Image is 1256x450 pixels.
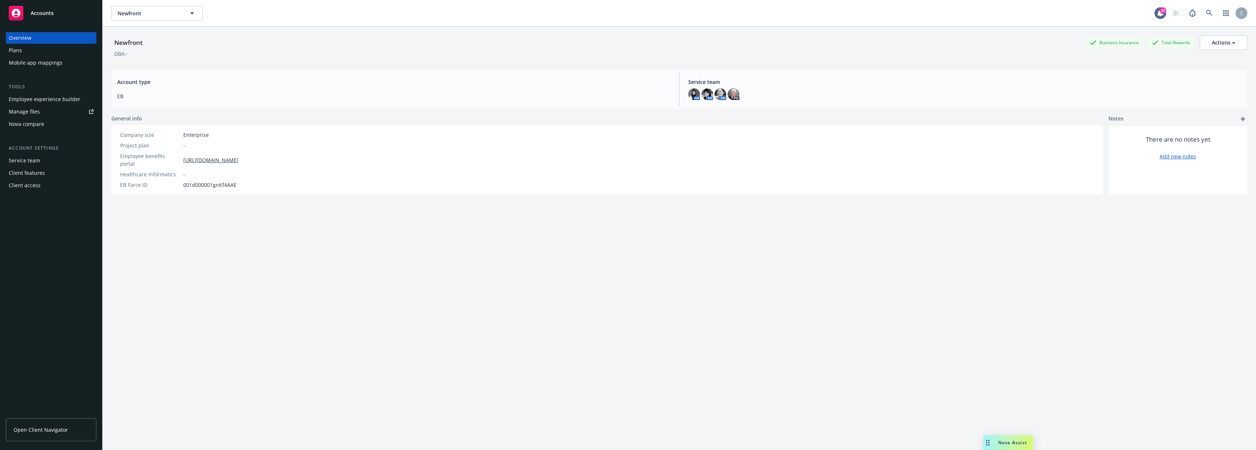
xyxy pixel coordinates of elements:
div: Client access [9,180,41,191]
div: Nova compare [9,118,44,130]
span: General info [111,115,142,122]
button: Newfront [111,6,203,20]
div: Overview [9,32,31,44]
div: DBA: - [114,50,128,58]
div: Total Rewards [1148,38,1194,47]
button: Actions [1200,35,1247,50]
a: Add new notes [1160,153,1196,160]
div: Service team [9,155,40,166]
div: Account settings [6,145,96,152]
span: - [183,170,185,178]
span: Open Client Navigator [14,426,68,434]
span: Newfront [118,9,181,17]
a: add [1238,115,1247,123]
a: Overview [6,32,96,44]
div: Business Insurance [1086,38,1142,47]
a: Accounts [6,3,96,23]
span: EB [117,92,670,100]
span: - [183,142,185,149]
span: Account type [117,78,670,86]
a: Search [1202,6,1217,20]
span: Accounts [31,10,54,16]
div: Employee experience builder [9,93,80,105]
img: photo [688,88,700,100]
img: photo [701,88,713,100]
div: Company size [120,131,180,139]
div: Tools [6,83,96,91]
div: Employee benefits portal [120,152,180,168]
a: Report a Bug [1185,6,1200,20]
span: Service team [688,78,1241,86]
img: photo [728,88,739,100]
div: Client features [9,167,45,179]
div: EB Force ID [120,181,180,189]
a: Start snowing [1168,6,1183,20]
a: [URL][DOMAIN_NAME] [183,156,238,164]
a: Service team [6,155,96,166]
div: Healthcare Informatics [120,170,180,178]
div: Manage files [9,106,40,118]
a: Manage files [6,106,96,118]
span: Notes [1108,115,1123,123]
div: Drag to move [983,435,992,450]
button: Nova Assist [983,435,1033,450]
div: Newfront [111,38,146,47]
div: 32 [1160,7,1166,14]
span: Nova Assist [998,439,1027,446]
a: Employee experience builder [6,93,96,105]
div: Actions [1212,36,1235,50]
a: Client features [6,167,96,179]
img: photo [715,88,726,100]
span: 001d000001gnKf4AAE [183,181,237,189]
span: Enterprise [183,131,209,139]
div: Mobile app mappings [9,57,62,69]
div: Plans [9,45,22,56]
a: Nova compare [6,118,96,130]
span: There are no notes yet [1146,135,1210,144]
a: Mobile app mappings [6,57,96,69]
a: Client access [6,180,96,191]
a: Plans [6,45,96,56]
div: Project plan [120,142,180,149]
a: Switch app [1219,6,1233,20]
